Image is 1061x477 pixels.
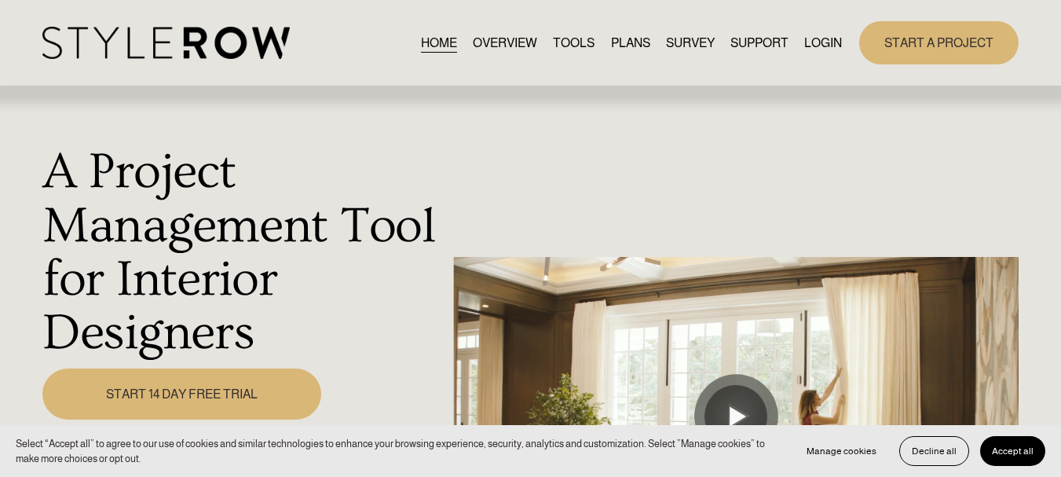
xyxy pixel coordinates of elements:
a: PLANS [611,32,650,53]
a: SURVEY [666,32,715,53]
span: Accept all [992,446,1034,457]
p: Select “Accept all” to agree to our use of cookies and similar technologies to enhance your brows... [16,436,779,466]
a: START A PROJECT [859,21,1019,64]
span: Decline all [912,446,957,457]
button: Decline all [899,436,969,466]
span: Manage cookies [807,446,876,457]
button: Manage cookies [795,436,888,466]
h1: A Project Management Tool for Interior Designers [42,145,444,360]
a: folder dropdown [730,32,788,53]
img: StyleRow [42,27,290,59]
span: SUPPORT [730,34,788,53]
button: Accept all [980,436,1045,466]
a: LOGIN [804,32,842,53]
a: OVERVIEW [473,32,537,53]
a: TOOLS [553,32,595,53]
a: START 14 DAY FREE TRIAL [42,369,321,419]
button: Play [704,385,767,448]
a: HOME [421,32,457,53]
